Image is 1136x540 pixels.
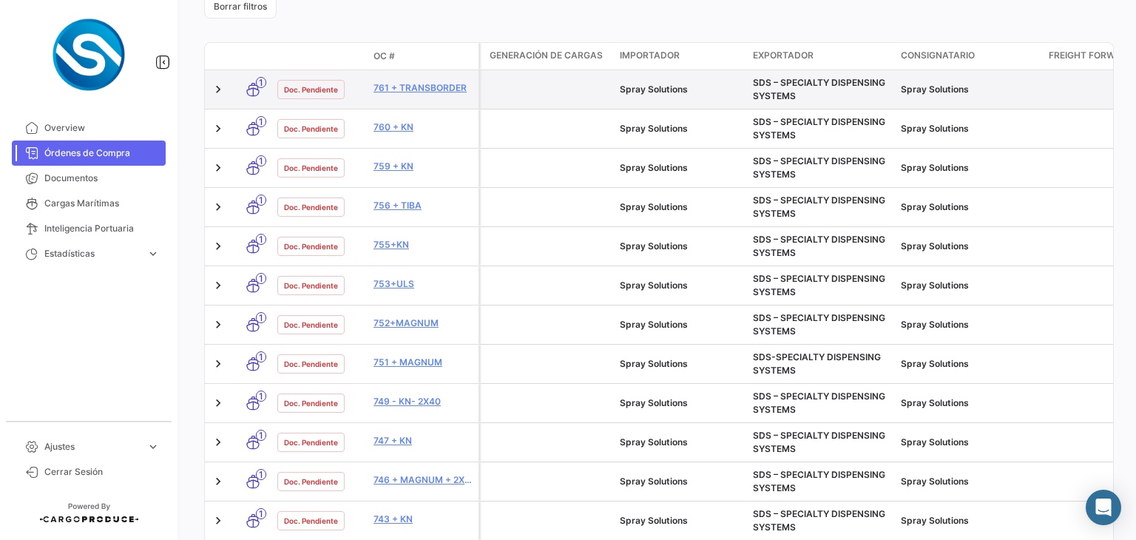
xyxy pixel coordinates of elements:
[284,436,338,448] span: Doc. Pendiente
[373,50,395,63] span: OC #
[753,508,885,533] span: SDS – SPECIALTY DISPENSING SYSTEMS
[901,515,969,526] span: Spray Solutions
[211,317,226,332] a: Expand/Collapse Row
[256,273,266,284] span: 1
[901,397,969,408] span: Spray Solutions
[284,397,338,409] span: Doc. Pendiente
[901,162,969,173] span: Spray Solutions
[12,166,166,191] a: Documentos
[373,395,473,408] a: 749 - KN- 2x40
[44,247,141,260] span: Estadísticas
[901,240,969,252] span: Spray Solutions
[620,358,688,369] span: Spray Solutions
[753,430,885,454] span: SDS – SPECIALTY DISPENSING SYSTEMS
[256,508,266,519] span: 1
[373,317,473,330] a: 752+MAGNUM
[256,155,266,166] span: 1
[373,513,473,526] a: 743 + KN
[620,49,680,62] span: Importador
[211,82,226,97] a: Expand/Collapse Row
[256,351,266,362] span: 1
[620,201,688,212] span: Spray Solutions
[44,197,160,210] span: Cargas Marítimas
[620,397,688,408] span: Spray Solutions
[753,234,885,258] span: SDS – SPECIALTY DISPENSING SYSTEMS
[753,77,885,101] span: SDS – SPECIALTY DISPENSING SYSTEMS
[373,199,473,212] a: 756 + TIBA
[211,239,226,254] a: Expand/Collapse Row
[373,434,473,448] a: 747 + KN
[620,162,688,173] span: Spray Solutions
[753,49,814,62] span: Exportador
[211,474,226,489] a: Expand/Collapse Row
[747,43,895,70] datatable-header-cell: Exportador
[620,240,688,252] span: Spray Solutions
[620,319,688,330] span: Spray Solutions
[753,391,885,415] span: SDS – SPECIALTY DISPENSING SYSTEMS
[753,469,885,493] span: SDS – SPECIALTY DISPENSING SYSTEMS
[256,234,266,245] span: 1
[481,43,614,70] datatable-header-cell: Generación de cargas
[373,473,473,487] a: 746 + MAGNUM + 2x40
[753,155,885,180] span: SDS – SPECIALTY DISPENSING SYSTEMS
[44,465,160,479] span: Cerrar Sesión
[211,121,226,136] a: Expand/Collapse Row
[44,121,160,135] span: Overview
[753,273,885,297] span: SDS – SPECIALTY DISPENSING SYSTEMS
[753,312,885,337] span: SDS – SPECIALTY DISPENSING SYSTEMS
[256,77,266,88] span: 1
[44,440,141,453] span: Ajustes
[620,515,688,526] span: Spray Solutions
[256,469,266,480] span: 1
[901,84,969,95] span: Spray Solutions
[373,121,473,134] a: 760 + KN
[44,172,160,185] span: Documentos
[614,43,747,70] datatable-header-cell: Importador
[284,476,338,487] span: Doc. Pendiente
[620,84,688,95] span: Spray Solutions
[211,200,226,215] a: Expand/Collapse Row
[901,123,969,134] span: Spray Solutions
[284,280,338,291] span: Doc. Pendiente
[620,280,688,291] span: Spray Solutions
[52,18,126,92] img: Logo+spray-solutions.png
[256,195,266,206] span: 1
[12,141,166,166] a: Órdenes de Compra
[284,162,338,174] span: Doc. Pendiente
[895,43,1043,70] datatable-header-cell: Consignatario
[620,436,688,448] span: Spray Solutions
[901,319,969,330] span: Spray Solutions
[256,430,266,441] span: 1
[211,357,226,371] a: Expand/Collapse Row
[620,476,688,487] span: Spray Solutions
[234,50,271,62] datatable-header-cell: Modo de Transporte
[12,191,166,216] a: Cargas Marítimas
[211,278,226,293] a: Expand/Collapse Row
[44,146,160,160] span: Órdenes de Compra
[1086,490,1121,525] div: Abrir Intercom Messenger
[373,160,473,173] a: 759 + KN
[271,50,368,62] datatable-header-cell: Estado Doc.
[753,116,885,141] span: SDS – SPECIALTY DISPENSING SYSTEMS
[256,391,266,402] span: 1
[373,277,473,291] a: 753+ULS
[901,280,969,291] span: Spray Solutions
[211,161,226,175] a: Expand/Collapse Row
[490,49,603,62] span: Generación de cargas
[373,81,473,95] a: 761 + TRANSBORDER
[284,240,338,252] span: Doc. Pendiente
[256,312,266,323] span: 1
[211,513,226,528] a: Expand/Collapse Row
[284,123,338,135] span: Doc. Pendiente
[211,435,226,450] a: Expand/Collapse Row
[12,216,166,241] a: Inteligencia Portuaria
[44,222,160,235] span: Inteligencia Portuaria
[753,195,885,219] span: SDS – SPECIALTY DISPENSING SYSTEMS
[373,238,473,252] a: 755+KN
[12,115,166,141] a: Overview
[901,476,969,487] span: Spray Solutions
[284,201,338,213] span: Doc. Pendiente
[901,201,969,212] span: Spray Solutions
[284,319,338,331] span: Doc. Pendiente
[901,358,969,369] span: Spray Solutions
